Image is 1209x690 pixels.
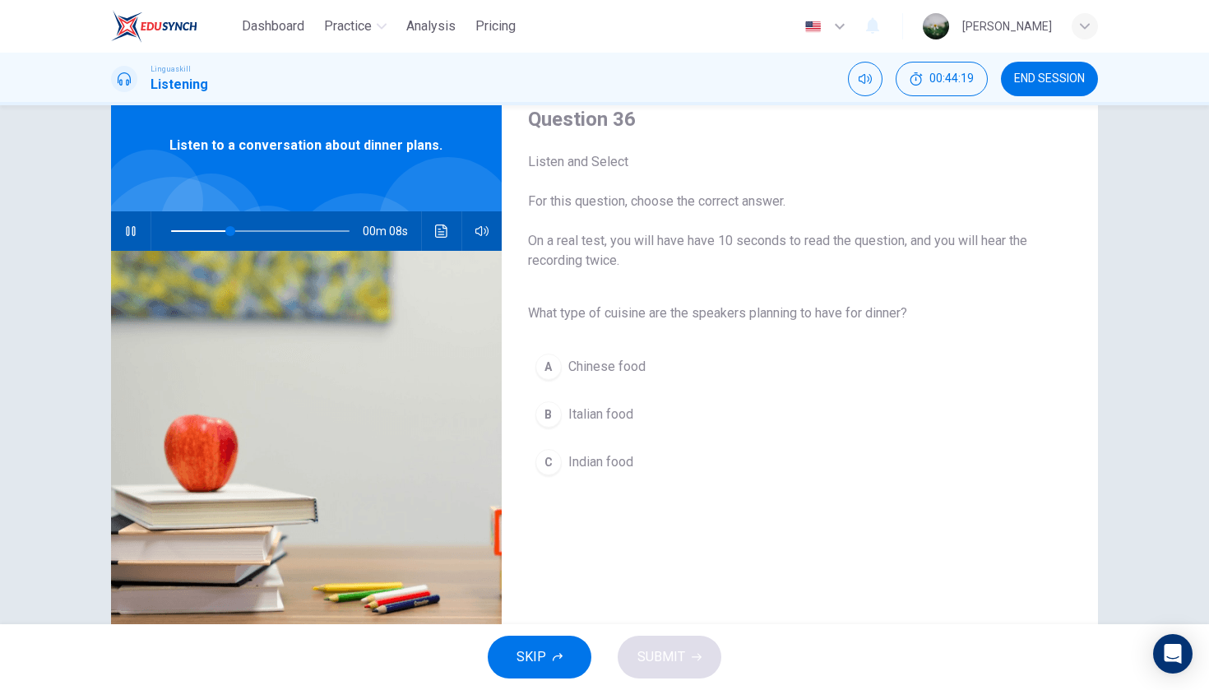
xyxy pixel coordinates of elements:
h4: Question 36 [528,106,1045,132]
img: EduSynch logo [111,10,197,43]
button: Pricing [469,12,522,41]
img: en [803,21,823,33]
div: Hide [896,62,988,96]
button: END SESSION [1001,62,1098,96]
div: B [535,401,562,428]
span: Listen and Select [528,152,1045,172]
span: Linguaskill [151,63,191,75]
span: Analysis [406,16,456,36]
img: Listen to a conversation about dinner plans. [111,251,502,651]
span: SKIP [516,646,546,669]
h1: Listening [151,75,208,95]
button: Practice [317,12,393,41]
button: CIndian food [528,442,1045,483]
span: Listen to a conversation about dinner plans. [169,136,442,155]
div: Mute [848,62,882,96]
button: SKIP [488,636,591,678]
button: AChinese food [528,346,1045,387]
div: [PERSON_NAME] [962,16,1052,36]
span: On a real test, you will have have 10 seconds to read the question, and you will hear the recordi... [528,231,1045,271]
span: Pricing [475,16,516,36]
div: C [535,449,562,475]
button: BItalian food [528,394,1045,435]
span: Practice [324,16,372,36]
button: Click to see the audio transcription [428,211,455,251]
span: What type of cuisine are the speakers planning to have for dinner? [528,303,1045,323]
img: Profile picture [923,13,949,39]
span: Chinese food [568,357,646,377]
a: EduSynch logo [111,10,235,43]
span: For this question, choose the correct answer. [528,192,1045,211]
button: 00:44:19 [896,62,988,96]
span: Dashboard [242,16,304,36]
div: Open Intercom Messenger [1153,634,1193,674]
button: Analysis [400,12,462,41]
span: END SESSION [1014,72,1085,86]
button: Dashboard [235,12,311,41]
div: A [535,354,562,380]
span: Indian food [568,452,633,472]
span: 00:44:19 [929,72,974,86]
span: Italian food [568,405,633,424]
span: 00m 08s [363,211,421,251]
